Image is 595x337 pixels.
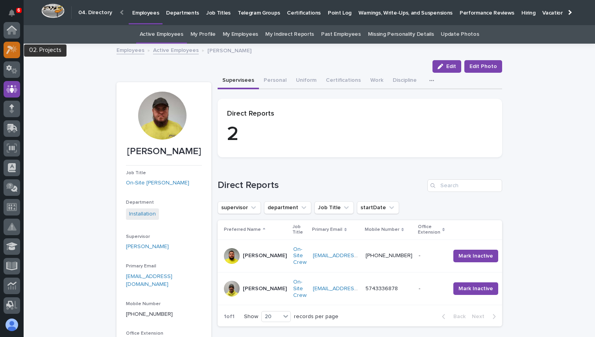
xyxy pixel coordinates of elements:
span: Mobile Number [126,302,161,306]
button: Mark Inactive [453,250,498,262]
button: Mark Inactive [453,282,498,295]
a: Update Photos [441,25,479,44]
span: Mark Inactive [458,285,493,293]
button: Work [366,73,388,89]
button: Personal [259,73,291,89]
span: Office Extension [126,331,163,336]
a: [PERSON_NAME] [126,243,169,251]
tr: [PERSON_NAME]On-Site Crew [EMAIL_ADDRESS][DOMAIN_NAME] [PHONE_NUMBER]-- Mark Inactive [218,239,511,272]
a: My Indirect Reports [265,25,314,44]
p: Show [244,313,258,320]
button: Edit [432,60,461,73]
a: Past Employees [321,25,361,44]
span: Department [126,200,154,205]
div: Notifications6 [10,9,20,22]
p: 6 [17,7,20,13]
p: Job Title [292,223,307,237]
a: Active Employees [153,45,199,54]
button: Job Title [314,201,354,214]
p: Preferred Name [224,225,261,234]
input: Search [427,179,502,192]
a: On-Site [PERSON_NAME] [126,179,189,187]
p: Primary Email [312,225,342,234]
a: On-Site Crew [293,279,307,298]
tr: [PERSON_NAME]On-Site Crew [EMAIL_ADDRESS][DOMAIN_NAME] 5743336878-- Mark Inactive [218,272,511,305]
button: users-avatar [4,317,20,333]
button: Certifications [321,73,366,89]
a: My Profile [190,25,216,44]
a: On-Site Crew [293,246,307,266]
a: [EMAIL_ADDRESS][DOMAIN_NAME] [313,286,402,291]
img: Workspace Logo [41,4,65,18]
span: Primary Email [126,264,156,269]
span: Supervisor [126,234,150,239]
a: Missing Personality Details [368,25,434,44]
p: Office Extension [418,223,440,237]
a: My Employees [223,25,258,44]
p: - [419,251,422,259]
span: Job Title [126,171,146,175]
span: Edit Photo [469,63,497,70]
button: Back [436,313,469,320]
span: Mark Inactive [458,252,493,260]
button: Discipline [388,73,421,89]
span: Back [449,314,466,319]
button: Edit Photo [464,60,502,73]
a: 5743336878 [366,286,398,291]
button: startDate [357,201,399,214]
button: Supervisees [218,73,259,89]
p: records per page [294,313,338,320]
a: [EMAIL_ADDRESS][DOMAIN_NAME] [313,253,402,258]
p: [PERSON_NAME] [243,285,287,292]
a: [PHONE_NUMBER] [126,311,173,317]
span: Next [472,314,489,319]
a: Employees [116,45,144,54]
button: Notifications [4,5,20,21]
a: Active Employees [140,25,183,44]
button: Next [469,313,502,320]
p: [PERSON_NAME] [126,146,202,157]
p: Direct Reports [227,110,493,118]
button: supervisor [218,201,261,214]
h1: Direct Reports [218,180,424,191]
button: Uniform [291,73,321,89]
p: 2 [227,123,493,146]
p: - [419,284,422,292]
p: 1 of 1 [218,307,241,326]
a: Installation [129,210,156,218]
a: [PHONE_NUMBER] [366,253,412,258]
button: department [264,201,311,214]
span: Edit [446,64,456,69]
p: Mobile Number [365,225,399,234]
p: [PERSON_NAME] [243,252,287,259]
h2: 04. Directory [78,9,112,16]
p: [PERSON_NAME] [207,46,251,54]
div: 20 [262,313,281,321]
a: [EMAIL_ADDRESS][DOMAIN_NAME] [126,274,172,287]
